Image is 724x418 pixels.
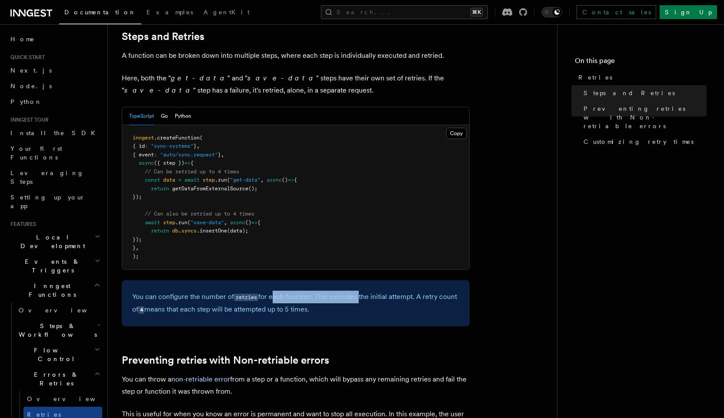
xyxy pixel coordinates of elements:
h4: On this page [575,56,707,70]
a: Overview [15,302,102,318]
span: syncs [181,228,197,234]
span: return [151,186,169,192]
span: (data); [227,228,248,234]
button: Steps & Workflows [15,318,102,342]
span: Examples [147,9,193,16]
span: , [224,219,227,226]
span: }); [133,194,142,200]
a: Setting up your app [7,189,102,214]
span: getDataFromExternalSource [172,186,248,192]
span: => [251,219,257,226]
a: Preventing retries with Non-retriable errors [122,354,329,366]
span: "sync-systems" [151,143,194,149]
a: Your first Functions [7,141,102,165]
span: Overview [19,307,108,314]
p: You can configure the number of for each function. This excludes the initial attempt. A retry cou... [132,291,459,316]
button: Inngest Functions [7,278,102,302]
span: Retries [578,73,612,82]
span: // Can also be retried up to 4 times [145,211,254,217]
span: }); [133,236,142,242]
a: AgentKit [198,3,255,23]
span: , [136,245,139,251]
button: Errors & Retries [15,367,102,391]
span: => [288,177,294,183]
span: = [178,177,181,183]
span: step [163,219,175,226]
a: Steps and Retries [580,85,707,101]
span: => [184,160,190,166]
em: save-data [124,86,193,94]
span: Events & Triggers [7,257,95,275]
span: (); [248,186,257,192]
button: Go [161,107,168,125]
span: await [184,177,200,183]
span: .insertOne [197,228,227,234]
span: .createFunction [154,135,200,141]
span: Local Development [7,233,95,250]
a: Python [7,94,102,109]
a: Next.js [7,63,102,78]
span: Home [10,35,35,43]
span: : [154,152,157,158]
span: Inngest Functions [7,282,94,299]
button: TypeScript [129,107,154,125]
span: ( [200,135,203,141]
p: You can throw a from a step or a function, which will bypass any remaining retries and fail the s... [122,373,470,398]
a: Home [7,31,102,47]
a: Retries [575,70,707,85]
span: data [163,177,175,183]
em: get-data [171,74,227,82]
span: Customizing retry times [584,137,694,146]
span: Install the SDK [10,129,100,136]
span: ( [187,219,190,226]
span: { event [133,152,154,158]
span: } [194,143,197,149]
span: Leveraging Steps [10,169,84,185]
span: step [203,177,215,183]
code: retries [234,294,258,301]
span: inngest [133,135,154,141]
span: AgentKit [204,9,250,16]
span: "auto/sync.request" [160,152,218,158]
span: const [145,177,160,183]
a: Node.js [7,78,102,94]
p: A function can be broken down into multiple steps, where each step is individually executed and r... [122,50,470,62]
a: non-retriable error [171,375,230,383]
a: Customizing retry times [580,134,707,149]
a: Documentation [59,3,141,24]
span: { [257,219,260,226]
span: } [218,152,221,158]
span: return [151,228,169,234]
span: Quick start [7,54,45,61]
p: Here, both the " " and " " steps have their own set of retries. If the " " step has a failure, it... [122,72,470,96]
a: Overview [23,391,102,407]
span: db [172,228,178,234]
span: Overview [27,395,117,402]
span: () [282,177,288,183]
span: Steps & Workflows [15,322,97,339]
span: Documentation [64,9,136,16]
button: Toggle dark mode [541,7,562,17]
span: "save-data" [190,219,224,226]
span: Python [10,98,42,105]
span: .run [215,177,227,183]
button: Python [175,107,191,125]
span: , [260,177,264,183]
span: ({ step }) [154,160,184,166]
span: Your first Functions [10,145,62,161]
a: Steps and Retries [122,30,204,43]
span: Node.js [10,83,52,90]
code: 4 [138,306,144,314]
span: async [230,219,245,226]
span: ); [133,253,139,259]
span: Flow Control [15,346,94,363]
span: Setting up your app [10,194,85,209]
button: Events & Triggers [7,254,102,278]
span: { [190,160,194,166]
a: Install the SDK [7,125,102,141]
span: { id [133,143,145,149]
span: async [139,160,154,166]
span: : [145,143,148,149]
em: save-data [247,74,316,82]
a: retries [234,292,258,301]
